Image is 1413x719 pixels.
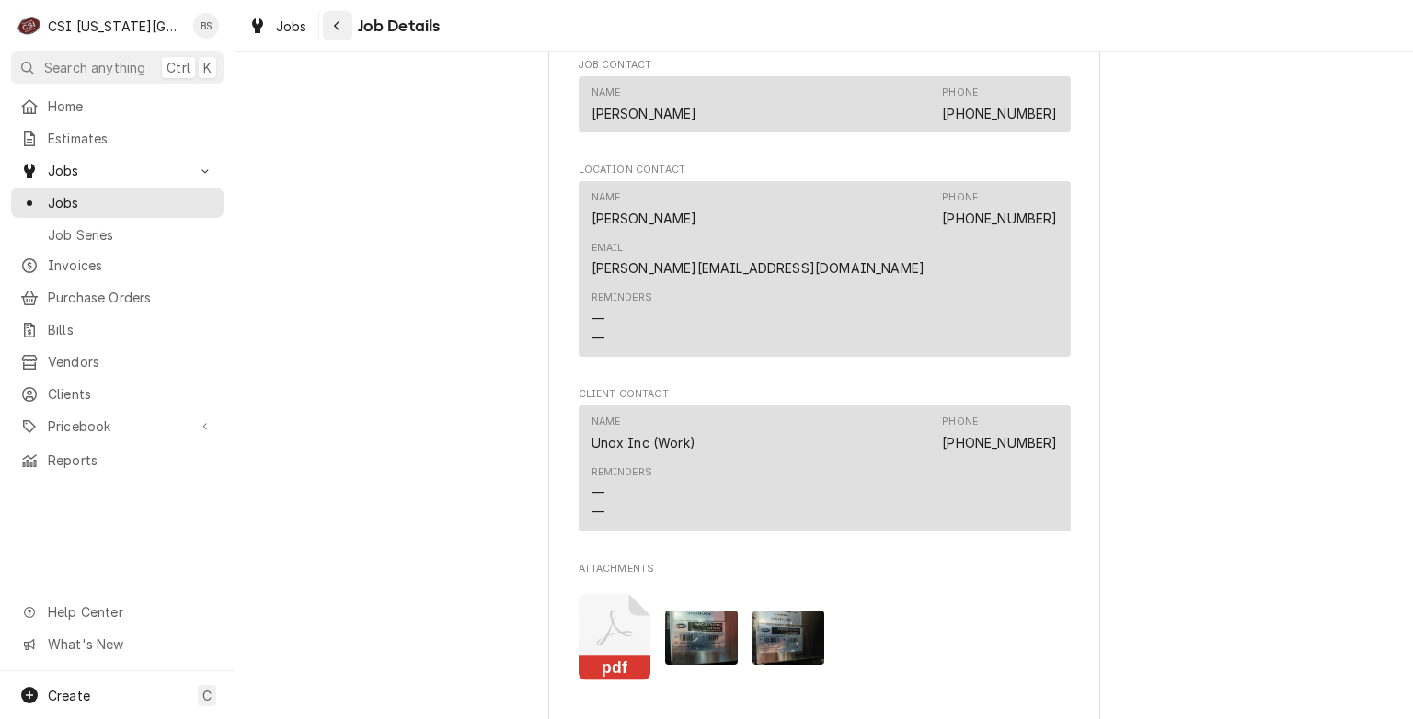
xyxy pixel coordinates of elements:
[11,91,224,121] a: Home
[579,163,1071,177] span: Location Contact
[11,250,224,280] a: Invoices
[48,193,214,212] span: Jobs
[579,181,1071,357] div: Contact
[942,86,978,100] div: Phone
[48,634,213,654] span: What's New
[942,106,1057,121] a: [PHONE_NUMBER]
[48,384,214,404] span: Clients
[592,415,695,451] div: Name
[665,611,738,665] img: A3P3xwXCQ22iSj1hamNi
[752,611,825,665] img: gvlEgqieRGK1NAPsDm1t
[11,445,224,475] a: Reports
[11,282,224,313] a: Purchase Orders
[592,241,624,256] div: Email
[592,260,925,276] a: [PERSON_NAME][EMAIL_ADDRESS][DOMAIN_NAME]
[48,320,214,339] span: Bills
[11,411,224,441] a: Go to Pricebook
[942,435,1057,451] a: [PHONE_NUMBER]
[48,97,214,116] span: Home
[17,13,42,39] div: C
[11,347,224,377] a: Vendors
[11,597,224,627] a: Go to Help Center
[17,13,42,39] div: CSI Kansas City's Avatar
[942,86,1057,122] div: Phone
[942,415,1057,451] div: Phone
[592,483,604,502] div: —
[579,562,1071,576] span: Attachments
[48,352,214,371] span: Vendors
[352,14,441,39] span: Job Details
[11,220,224,250] a: Job Series
[592,241,925,278] div: Email
[579,579,1071,695] span: Attachments
[44,58,145,77] span: Search anything
[276,17,307,36] span: Jobs
[323,11,352,40] button: Navigate back
[579,58,1071,73] span: Job Contact
[48,17,183,36] div: CSI [US_STATE][GEOGRAPHIC_DATA]
[592,86,697,122] div: Name
[592,190,621,205] div: Name
[48,417,187,436] span: Pricebook
[942,190,1057,227] div: Phone
[592,291,652,305] div: Reminders
[942,211,1057,226] a: [PHONE_NUMBER]
[592,86,621,100] div: Name
[48,451,214,470] span: Reports
[11,155,224,186] a: Go to Jobs
[11,123,224,154] a: Estimates
[579,562,1071,695] div: Attachments
[579,76,1071,132] div: Contact
[592,328,604,348] div: —
[592,465,652,480] div: Reminders
[11,629,224,659] a: Go to What's New
[579,387,1071,539] div: Client Contact
[579,594,651,681] button: pdf
[48,688,90,703] span: Create
[193,13,219,39] div: Brent Seaba's Avatar
[592,502,604,521] div: —
[203,58,212,77] span: K
[48,161,187,180] span: Jobs
[592,309,604,328] div: —
[942,415,978,429] div: Phone
[202,686,212,705] span: C
[579,76,1071,141] div: Job Contact List
[167,58,190,77] span: Ctrl
[942,190,978,205] div: Phone
[592,291,652,347] div: Reminders
[48,129,214,148] span: Estimates
[48,288,214,307] span: Purchase Orders
[11,314,224,345] a: Bills
[241,11,315,41] a: Jobs
[579,405,1071,531] div: Contact
[11,51,224,84] button: Search anythingCtrlK
[48,225,214,245] span: Job Series
[592,104,697,123] div: [PERSON_NAME]
[592,465,652,521] div: Reminders
[579,163,1071,364] div: Location Contact
[11,379,224,409] a: Clients
[592,433,695,452] div: Unox Inc (Work)
[592,415,621,429] div: Name
[11,188,224,218] a: Jobs
[579,405,1071,540] div: Client Contact List
[193,13,219,39] div: BS
[48,256,214,275] span: Invoices
[592,190,697,227] div: Name
[592,209,697,228] div: [PERSON_NAME]
[579,58,1071,141] div: Job Contact
[579,181,1071,365] div: Location Contact List
[48,602,213,622] span: Help Center
[579,387,1071,402] span: Client Contact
